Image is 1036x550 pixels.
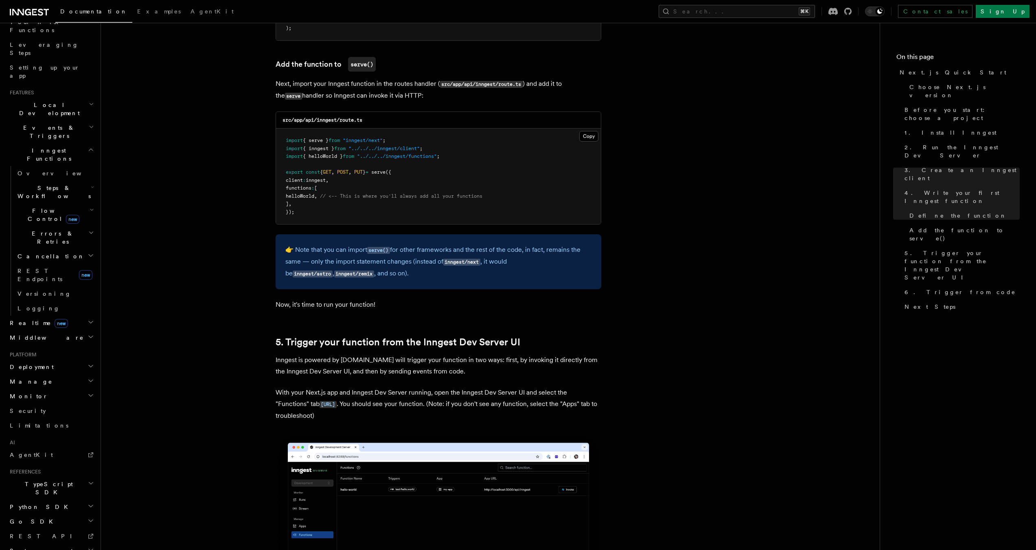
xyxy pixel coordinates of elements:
span: Platform [7,351,37,358]
code: [URL] [320,401,337,408]
p: Now, it's time to run your function! [276,299,601,310]
span: "../../../inngest/client" [348,146,420,151]
a: Setting up your app [7,60,96,83]
a: Leveraging Steps [7,37,96,60]
span: Choose Next.js version [909,83,1020,99]
a: REST API [7,529,96,543]
span: inngest [306,177,326,183]
button: Errors & Retries [14,226,96,249]
span: Monitor [7,392,48,400]
span: Steps & Workflows [14,184,91,200]
span: client [286,177,303,183]
span: Examples [137,8,181,15]
span: 5. Trigger your function from the Inngest Dev Server UI [905,249,1020,282]
span: helloWorld [286,193,314,199]
span: Events & Triggers [7,124,89,140]
span: Manage [7,378,53,386]
a: Examples [132,2,186,22]
code: inngest/next [443,259,480,266]
button: Python SDK [7,500,96,514]
a: Choose Next.js version [906,80,1020,103]
button: Copy [579,131,598,142]
span: ({ [385,169,391,175]
span: GET [323,169,331,175]
span: Next Steps [905,303,955,311]
span: Documentation [60,8,127,15]
button: TypeScript SDK [7,477,96,500]
a: REST Endpointsnew [14,264,96,286]
span: 3. Create an Inngest client [905,166,1020,182]
a: AgentKit [7,447,96,462]
span: import [286,137,303,143]
button: Manage [7,374,96,389]
span: Next.js Quick Start [900,68,1006,76]
button: Inngest Functions [7,143,96,166]
a: 1. Install Inngest [901,125,1020,140]
code: serve [285,93,302,100]
a: Add the function toserve() [276,57,376,72]
span: { helloWorld } [303,153,343,159]
code: inngest/astro [293,271,333,277]
span: Go SDK [7,517,58,526]
a: 3. Create an Inngest client [901,163,1020,186]
span: import [286,146,303,151]
span: new [55,319,68,328]
span: from [343,153,354,159]
button: Deployment [7,360,96,374]
a: serve() [367,246,390,253]
span: export [286,169,303,175]
span: Local Development [7,101,89,117]
span: 6. Trigger from code [905,288,1016,296]
span: Leveraging Steps [10,41,79,56]
code: src/app/api/inngest/route.ts [440,81,523,88]
span: "../../../inngest/functions" [357,153,437,159]
span: , [289,201,291,207]
span: ); [286,25,291,31]
span: Limitations [10,422,68,429]
span: serve [371,169,385,175]
a: 6. Trigger from code [901,285,1020,299]
span: REST API [10,533,79,539]
span: POST [337,169,348,175]
span: } [363,169,366,175]
button: Events & Triggers [7,120,96,143]
span: "inngest/next" [343,137,383,143]
h4: On this page [896,52,1020,65]
span: // <-- This is where you'll always add all your functions [320,193,482,199]
a: 2. Run the Inngest Dev Server [901,140,1020,163]
span: Middleware [7,334,84,342]
span: Flow Control [14,207,90,223]
span: Logging [18,305,60,312]
span: : [303,177,306,183]
span: Realtime [7,319,68,327]
span: from [334,146,346,151]
button: Flow Controlnew [14,203,96,226]
a: Next.js Quick Start [896,65,1020,80]
button: Go SDK [7,514,96,529]
span: = [366,169,368,175]
code: serve() [367,247,390,254]
div: Inngest Functions [7,166,96,316]
span: 4. Write your first Inngest function [905,189,1020,205]
span: Deployment [7,363,54,371]
a: Logging [14,301,96,316]
span: new [79,270,92,280]
span: functions [286,185,311,191]
span: AI [7,439,15,446]
span: , [314,193,317,199]
span: , [331,169,334,175]
span: ; [383,137,385,143]
span: import [286,153,303,159]
span: AgentKit [191,8,234,15]
span: PUT [354,169,363,175]
button: Toggle dark mode [865,7,885,16]
a: Overview [14,166,96,181]
a: Next Steps [901,299,1020,314]
span: from [329,137,340,143]
span: const [306,169,320,175]
p: With your Next.js app and Inngest Dev Server running, open the Inngest Dev Server UI and select t... [276,387,601,421]
span: : [311,185,314,191]
code: serve() [348,57,376,72]
kbd: ⌘K [799,7,810,15]
span: Add the function to serve() [909,226,1020,242]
